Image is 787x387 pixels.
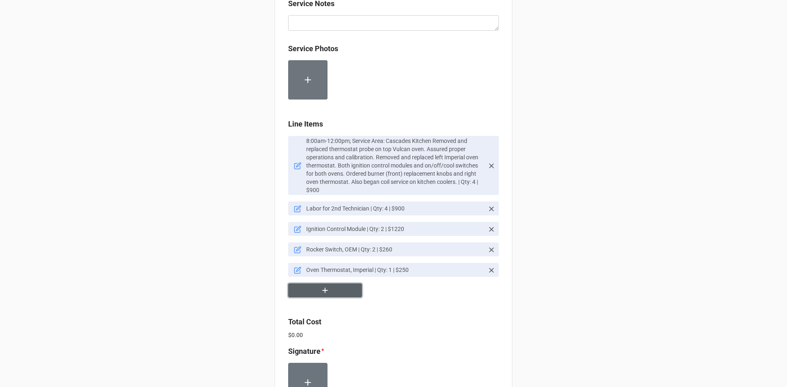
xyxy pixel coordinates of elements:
[288,331,499,339] p: $0.00
[288,317,321,326] b: Total Cost
[306,137,484,194] p: 8:00am-12:00pm; Service Area: Cascades Kitchen Removed and replaced thermostat probe on top Vulca...
[306,245,484,253] p: Rocker Switch, OEM | Qty: 2 | $260
[306,225,484,233] p: Ignition Control Module | Qty: 2 | $1220
[306,204,484,213] p: Labor for 2nd Technician | Qty: 4 | $900
[288,346,321,357] label: Signature
[288,118,323,130] label: Line Items
[306,266,484,274] p: Oven Thermostat, Imperial | Qty: 1 | $250
[288,43,338,54] label: Service Photos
